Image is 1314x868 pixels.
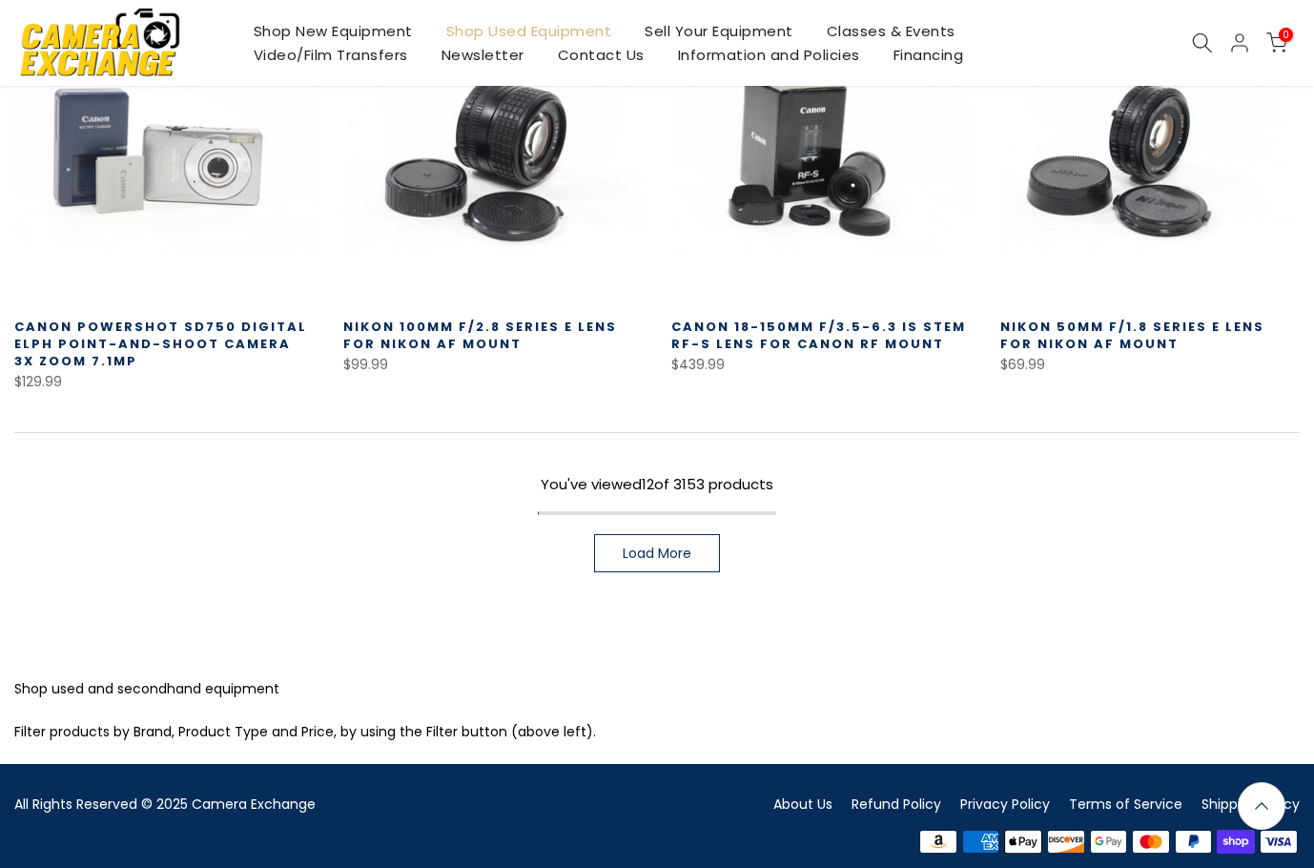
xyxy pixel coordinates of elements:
[541,43,661,67] a: Contact Us
[14,720,1300,744] p: Filter products by Brand, Product Type and Price, by using the Filter button (above left).
[661,43,876,67] a: Information and Policies
[852,795,941,814] a: Refund Policy
[1000,318,1264,353] a: Nikon 50mm f/1.8 Series E Lens for Nikon AF Mount
[424,43,541,67] a: Newsletter
[541,474,773,494] span: You've viewed of 3153 products
[1279,28,1293,42] span: 0
[876,43,980,67] a: Financing
[1266,32,1287,53] a: 0
[1002,828,1045,857] img: apple pay
[236,43,424,67] a: Video/Film Transfers
[959,828,1002,857] img: american express
[623,547,691,560] span: Load More
[810,19,972,43] a: Classes & Events
[1130,828,1173,857] img: master
[671,353,972,377] div: $439.99
[917,828,960,857] img: amazon payments
[14,318,307,370] a: Canon PowerShot SD750 Digital Elph Point-and-Shoot Camera 3x Zoom 7.1mp
[594,534,720,572] a: Load More
[236,19,429,43] a: Shop New Equipment
[14,677,1300,701] p: Shop used and secondhand equipment
[628,19,811,43] a: Sell Your Equipment
[1069,795,1182,814] a: Terms of Service
[671,318,966,353] a: Canon 18-150mm f/3.5-6.3 IS STEM RF-S Lens for Canon RF Mount
[1045,828,1088,857] img: discover
[429,19,628,43] a: Shop Used Equipment
[773,795,832,814] a: About Us
[1172,828,1215,857] img: paypal
[14,793,643,816] div: All Rights Reserved © 2025 Camera Exchange
[343,318,617,353] a: Nikon 100mm f/2.8 Series E Lens for Nikon AF Mount
[1000,353,1301,377] div: $69.99
[960,795,1050,814] a: Privacy Policy
[1215,828,1258,857] img: shopify pay
[343,353,644,377] div: $99.99
[1257,828,1300,857] img: visa
[1238,782,1285,830] a: Back to the top
[642,474,654,494] span: 12
[1087,828,1130,857] img: google pay
[14,370,315,394] div: $129.99
[1201,795,1300,814] a: Shipping Policy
